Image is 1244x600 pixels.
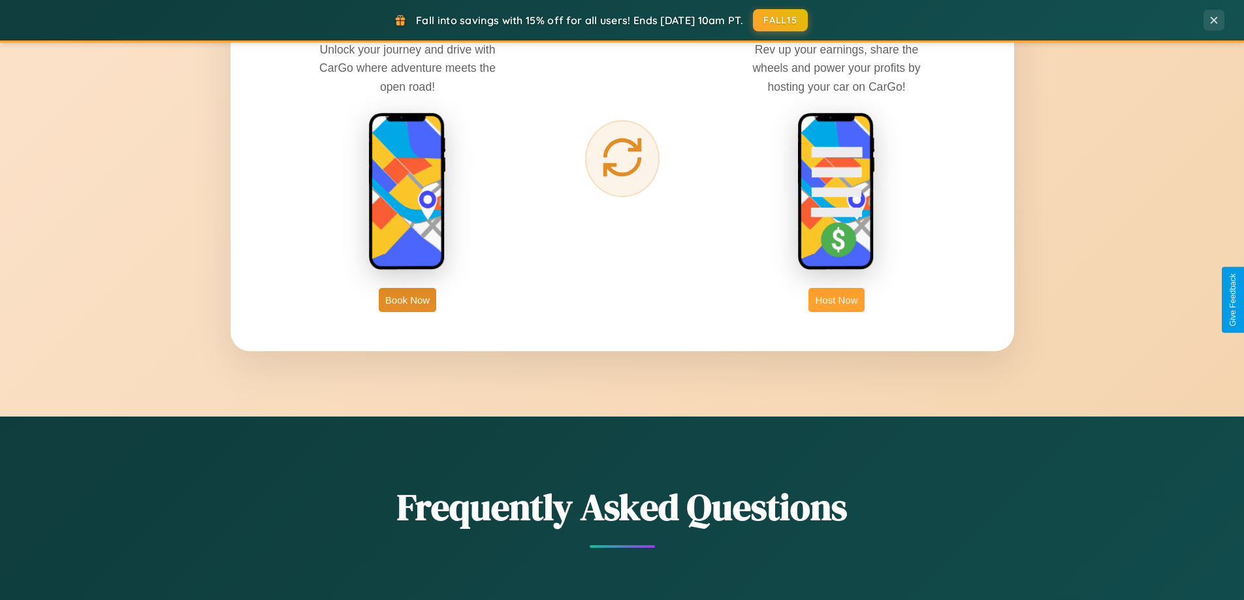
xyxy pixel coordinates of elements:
button: Host Now [808,288,864,312]
p: Rev up your earnings, share the wheels and power your profits by hosting your car on CarGo! [739,40,934,95]
button: Book Now [379,288,436,312]
img: rent phone [368,112,447,272]
h2: Frequently Asked Questions [231,482,1014,532]
img: host phone [797,112,876,272]
div: Give Feedback [1228,274,1237,326]
p: Unlock your journey and drive with CarGo where adventure meets the open road! [310,40,505,95]
span: Fall into savings with 15% off for all users! Ends [DATE] 10am PT. [416,14,743,27]
button: FALL15 [753,9,808,31]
